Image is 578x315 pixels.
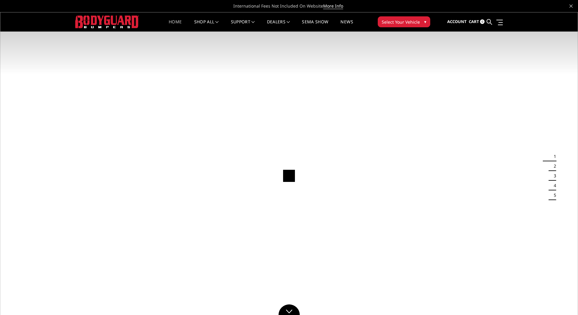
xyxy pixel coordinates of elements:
[550,152,556,161] button: 1 of 5
[550,181,556,190] button: 4 of 5
[169,20,182,32] a: Home
[382,19,420,25] span: Select Your Vehicle
[323,3,343,9] a: More Info
[231,20,255,32] a: Support
[550,190,556,200] button: 5 of 5
[267,20,290,32] a: Dealers
[469,14,485,30] a: Cart 0
[550,171,556,181] button: 3 of 5
[340,20,353,32] a: News
[447,19,467,24] span: Account
[378,16,430,27] button: Select Your Vehicle
[279,304,300,315] a: Click to Down
[424,18,426,25] span: ▾
[302,20,328,32] a: SEMA Show
[447,14,467,30] a: Account
[75,15,139,28] img: BODYGUARD BUMPERS
[550,161,556,171] button: 2 of 5
[194,20,219,32] a: shop all
[469,19,479,24] span: Cart
[480,19,485,24] span: 0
